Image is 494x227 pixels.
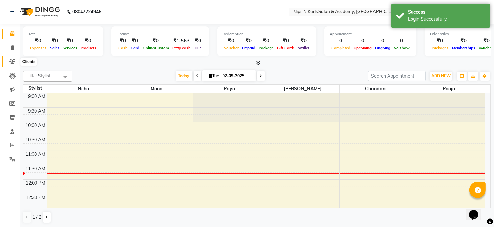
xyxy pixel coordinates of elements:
span: Tue [207,73,221,78]
span: Chandani [340,85,412,93]
div: ₹0 [240,37,257,45]
div: ₹0 [275,37,296,45]
div: ₹0 [450,37,477,45]
div: ₹0 [430,37,450,45]
b: 08047224946 [72,3,101,21]
div: Appointment [330,31,411,37]
span: Voucher [223,46,240,50]
div: ₹0 [48,37,61,45]
div: ₹0 [141,37,171,45]
div: Login Successfully. [408,16,485,23]
div: ₹0 [61,37,79,45]
div: Total [28,31,98,37]
div: 0 [373,37,392,45]
img: logo [17,3,62,21]
div: ₹0 [28,37,48,45]
div: Clients [21,58,37,66]
div: ₹0 [117,37,129,45]
span: Pooja [412,85,485,93]
span: Card [129,46,141,50]
div: Stylist [23,85,47,92]
span: Upcoming [352,46,373,50]
span: Gift Cards [275,46,296,50]
div: ₹0 [129,37,141,45]
input: 2025-09-02 [221,71,254,81]
div: 0 [392,37,411,45]
span: Mona [120,85,193,93]
span: Completed [330,46,352,50]
span: Today [176,71,192,81]
div: ₹0 [223,37,240,45]
span: Due [193,46,203,50]
div: 9:00 AM [27,93,47,100]
span: [PERSON_NAME] [266,85,339,93]
div: 11:30 AM [24,165,47,172]
div: Success [408,9,485,16]
div: 11:00 AM [24,151,47,158]
span: Priya [193,85,266,93]
span: Packages [430,46,450,50]
div: ₹0 [192,37,204,45]
div: 10:00 AM [24,122,47,129]
div: 9:30 AM [27,108,47,114]
div: ₹1,563 [171,37,192,45]
span: Sales [48,46,61,50]
div: Redemption [223,31,311,37]
div: 12:00 PM [25,180,47,187]
span: No show [392,46,411,50]
span: Online/Custom [141,46,171,50]
span: Memberships [450,46,477,50]
div: ₹0 [79,37,98,45]
span: Neha [47,85,120,93]
div: 0 [352,37,373,45]
span: Prepaid [240,46,257,50]
span: Products [79,46,98,50]
iframe: chat widget [466,201,487,220]
div: 10:30 AM [24,136,47,143]
span: Package [257,46,275,50]
span: Services [61,46,79,50]
span: Ongoing [373,46,392,50]
span: Filter Stylist [27,73,50,78]
span: Wallet [296,46,311,50]
div: Finance [117,31,204,37]
div: ₹0 [257,37,275,45]
div: 0 [330,37,352,45]
button: ADD NEW [430,72,452,81]
span: Petty cash [171,46,192,50]
div: 12:30 PM [25,194,47,201]
span: Cash [117,46,129,50]
span: Expenses [28,46,48,50]
input: Search Appointment [368,71,426,81]
div: ₹0 [296,37,311,45]
span: 1 / 2 [32,214,41,221]
span: ADD NEW [431,73,451,78]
